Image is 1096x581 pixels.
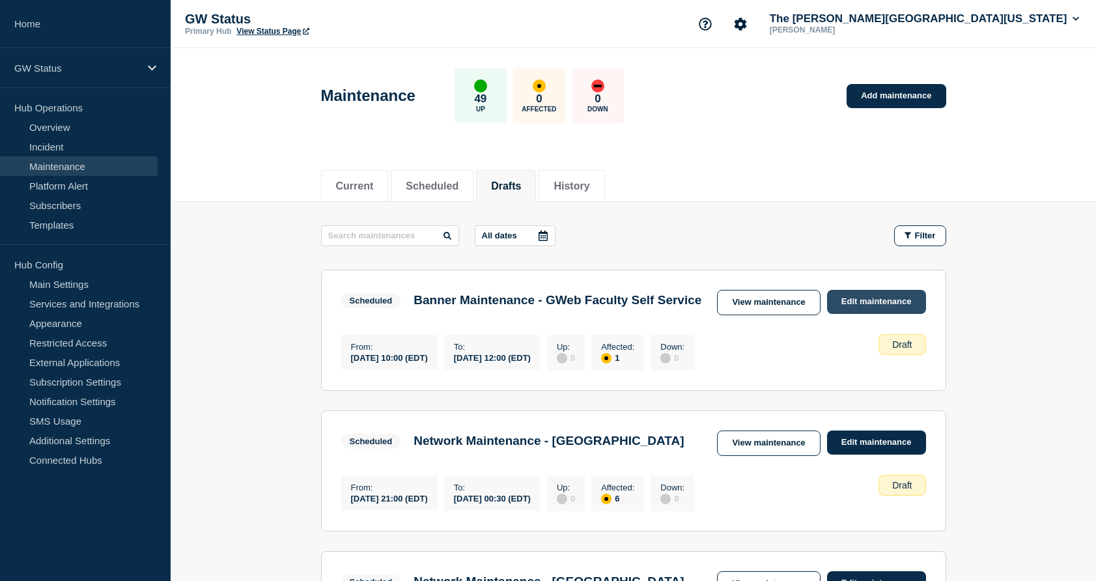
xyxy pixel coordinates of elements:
[915,231,936,240] span: Filter
[827,431,926,455] a: Edit maintenance
[894,225,946,246] button: Filter
[557,492,575,504] div: 0
[717,290,820,315] a: View maintenance
[454,342,531,352] p: To :
[351,342,428,352] p: From :
[660,483,684,492] p: Down :
[595,92,600,106] p: 0
[474,92,486,106] p: 49
[660,342,684,352] p: Down :
[660,494,671,504] div: disabled
[660,352,684,363] div: 0
[533,79,546,92] div: affected
[660,353,671,363] div: disabled
[557,342,575,352] p: Up :
[601,492,634,504] div: 6
[557,494,567,504] div: disabled
[727,10,754,38] button: Account settings
[454,483,531,492] p: To :
[350,436,393,446] div: Scheduled
[351,352,428,363] div: [DATE] 10:00 (EDT)
[717,431,820,456] a: View maintenance
[554,180,589,192] button: History
[878,475,925,496] div: Draft
[185,12,445,27] p: GW Status
[660,492,684,504] div: 0
[351,483,428,492] p: From :
[767,25,903,35] p: [PERSON_NAME]
[476,106,485,113] p: Up
[475,225,555,246] button: All dates
[601,342,634,352] p: Affected :
[491,180,521,192] button: Drafts
[336,180,374,192] button: Current
[414,434,684,448] h3: Network Maintenance - [GEOGRAPHIC_DATA]
[482,231,517,240] p: All dates
[321,225,459,246] input: Search maintenances
[601,483,634,492] p: Affected :
[522,106,556,113] p: Affected
[406,180,458,192] button: Scheduled
[350,296,393,305] div: Scheduled
[827,290,926,314] a: Edit maintenance
[14,63,139,74] p: GW Status
[185,27,231,36] p: Primary Hub
[321,87,415,105] h1: Maintenance
[878,334,925,355] div: Draft
[536,92,542,106] p: 0
[847,84,946,108] a: Add maintenance
[557,483,575,492] p: Up :
[236,27,309,36] a: View Status Page
[601,494,611,504] div: affected
[454,352,531,363] div: [DATE] 12:00 (EDT)
[767,12,1082,25] button: The [PERSON_NAME][GEOGRAPHIC_DATA][US_STATE]
[454,492,531,503] div: [DATE] 00:30 (EDT)
[601,352,634,363] div: 1
[414,293,701,307] h3: Banner Maintenance - GWeb Faculty Self Service
[587,106,608,113] p: Down
[591,79,604,92] div: down
[692,10,719,38] button: Support
[557,353,567,363] div: disabled
[351,492,428,503] div: [DATE] 21:00 (EDT)
[474,79,487,92] div: up
[601,353,611,363] div: affected
[557,352,575,363] div: 0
